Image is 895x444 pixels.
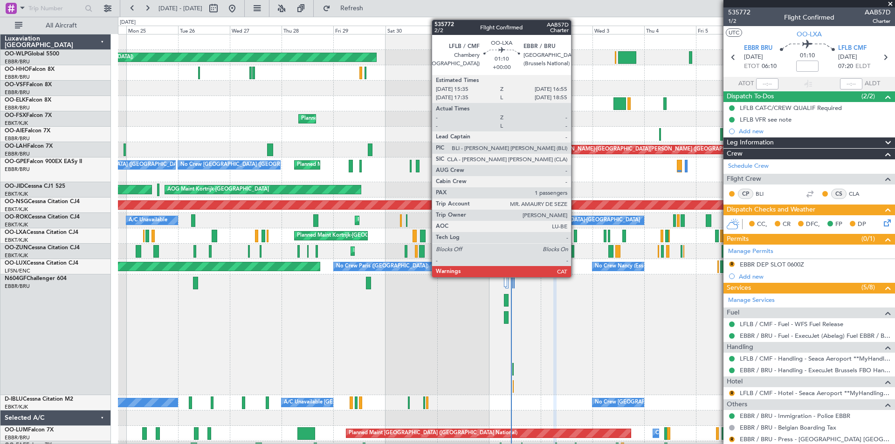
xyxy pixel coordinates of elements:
span: OO-LXA [5,230,27,235]
div: Planned Maint Kortrijk-[GEOGRAPHIC_DATA] [353,244,462,258]
a: EBKT/KJK [5,252,28,259]
span: (2/2) [861,91,875,101]
a: EBBR / BRU - Immigration - Police EBBR [740,412,850,420]
a: OO-ZUNCessna Citation CJ4 [5,245,80,251]
a: OO-ELKFalcon 8X [5,97,51,103]
a: OO-LAHFalcon 7X [5,143,53,149]
div: Fri 5 [696,26,748,34]
span: OO-LUX [5,260,27,266]
div: CP [738,189,753,199]
span: [DATE] [744,53,763,62]
a: N604GFChallenger 604 [5,276,67,281]
span: OO-WLP [5,51,28,57]
a: EBBR / BRU - Handling - ExecuJet Brussels FBO Handling Abelag [740,366,890,374]
span: Dispatch Checks and Weather [727,205,815,215]
a: LFLB / CMF - Handling - Seaca Aeroport **MyHandling**LFLB / CMF [740,355,890,362]
span: OO-AIE [5,128,25,134]
span: Permits [727,234,749,245]
span: CR [783,220,791,229]
a: OO-WLPGlobal 5500 [5,51,59,57]
a: EBKT/KJK [5,221,28,228]
span: Refresh [332,5,372,12]
button: R [729,390,735,396]
span: OO-JID [5,184,24,189]
a: EBBR/BRU [5,150,30,157]
div: LFLB CAT-C/CREW QUALIF Required [740,104,842,112]
span: OO-LAH [5,143,27,149]
button: Refresh [318,1,374,16]
a: EBBR/BRU [5,166,30,173]
span: OO-ELK [5,97,26,103]
span: Crew [727,149,743,159]
a: Manage Services [728,296,775,305]
span: AAB57D [865,7,890,17]
div: Tue 26 [178,26,230,34]
div: Wed 27 [230,26,282,34]
span: Dispatch To-Dos [727,91,774,102]
span: (5/8) [861,282,875,292]
a: LFSN/ENC [5,267,30,274]
div: Tue 2 [541,26,592,34]
a: EBBR / BRU - Belgian Boarding Tax [740,424,836,431]
span: Handling [727,342,753,353]
a: EBBR / BRU - Press - [GEOGRAPHIC_DATA] [GEOGRAPHIC_DATA] EBBR / [GEOGRAPHIC_DATA] [740,435,890,443]
span: 07:20 [838,62,853,71]
span: Services [727,283,751,294]
a: OO-GPEFalcon 900EX EASy II [5,159,82,164]
a: EBBR/BRU [5,74,30,81]
div: Add new [739,127,890,135]
div: [DATE] [120,19,136,27]
input: --:-- [756,78,778,89]
input: Trip Number [28,1,82,15]
span: Hotel [727,376,743,387]
span: OO-NSG [5,199,28,205]
span: EBBR BRU [744,44,772,53]
div: No Crew [GEOGRAPHIC_DATA] ([GEOGRAPHIC_DATA] National) [595,396,751,410]
div: Planned Maint [PERSON_NAME]-[GEOGRAPHIC_DATA][PERSON_NAME] ([GEOGRAPHIC_DATA][PERSON_NAME]) [517,143,792,157]
span: 01:10 [800,51,815,61]
a: OO-LXACessna Citation CJ4 [5,230,78,235]
a: EBKT/KJK [5,403,28,410]
a: D-IBLUCessna Citation M2 [5,396,73,402]
div: No Crew Paris ([GEOGRAPHIC_DATA]) [336,260,428,273]
span: ETOT [744,62,759,71]
a: OO-NSGCessna Citation CJ4 [5,199,80,205]
a: OO-FSXFalcon 7X [5,113,52,118]
a: OO-LUXCessna Citation CJ4 [5,260,78,266]
a: EBBR/BRU [5,434,30,441]
a: EBBR/BRU [5,58,30,65]
span: ALDT [865,79,880,89]
span: OO-LUM [5,427,28,433]
span: All Aircraft [24,22,98,29]
button: R [729,437,735,442]
div: Planned Maint [GEOGRAPHIC_DATA] ([GEOGRAPHIC_DATA] National) [297,158,466,172]
div: Mon 1 [489,26,541,34]
div: AOG Maint Kortrijk-[GEOGRAPHIC_DATA] [167,183,269,197]
span: (0/1) [861,234,875,244]
a: OO-ROKCessna Citation CJ4 [5,214,80,220]
div: Planned Maint [GEOGRAPHIC_DATA] ([GEOGRAPHIC_DATA]) [515,127,662,141]
a: CLA [849,190,870,198]
span: Others [727,399,747,410]
button: R [729,261,735,267]
span: OO-VSF [5,82,26,88]
div: A/C Unavailable [GEOGRAPHIC_DATA]-[GEOGRAPHIC_DATA] [284,396,433,410]
span: N604GF [5,276,27,281]
a: Schedule Crew [728,162,769,171]
span: DFC, [806,220,820,229]
div: Thu 4 [644,26,696,34]
span: Leg Information [727,137,774,148]
div: Planned Maint Kortrijk-[GEOGRAPHIC_DATA] [358,213,466,227]
span: D-IBLU [5,396,23,402]
a: LFLB / CMF - Hotel - Seaca Aeroport **MyHandling**LFLB / CMF [740,389,890,397]
div: Owner Melsbroek Air Base [655,426,719,440]
span: LFLB CMF [838,44,867,53]
span: 535772 [728,7,750,17]
div: No Crew [GEOGRAPHIC_DATA] ([GEOGRAPHIC_DATA] National) [51,158,207,172]
span: Flight Crew [727,174,761,184]
a: OO-AIEFalcon 7X [5,128,50,134]
span: OO-LXA [797,29,822,39]
div: CS [831,189,847,199]
a: LFLB / CMF - Fuel - WFS Fuel Release [740,320,843,328]
div: A/C Unavailable [129,213,167,227]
